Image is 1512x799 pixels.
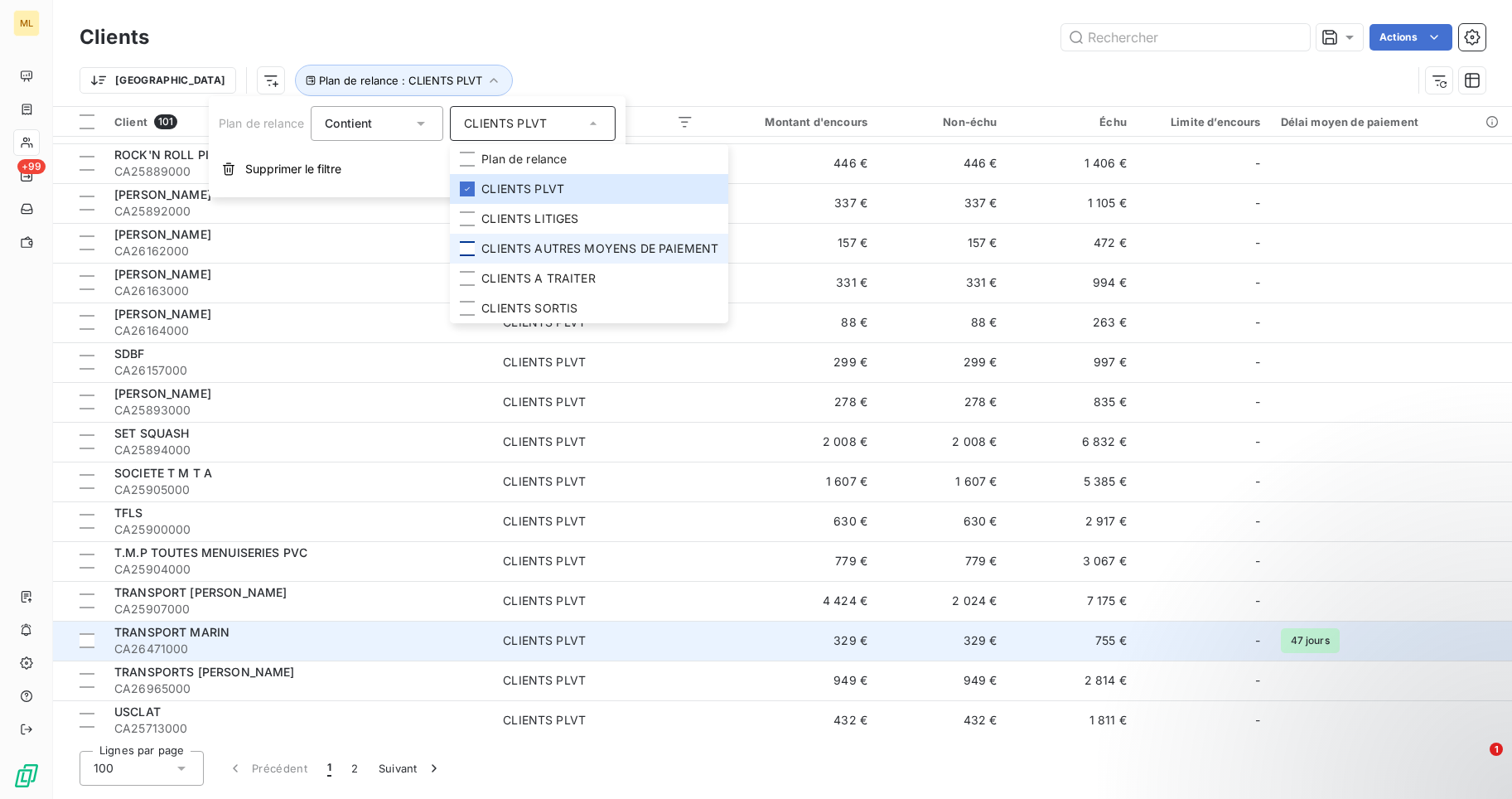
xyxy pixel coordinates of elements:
[325,116,372,130] span: Contient
[317,751,341,786] button: 1
[114,705,161,719] span: USCLAT
[114,442,483,458] span: CA25894000
[1255,593,1260,609] span: -
[245,161,341,177] span: Supprimer le filtre
[1147,115,1261,128] div: Limite d’encours
[877,621,1007,661] td: 329 €
[1281,628,1340,653] span: 47 jours
[1007,462,1136,501] td: 5 385 €
[877,183,1007,223] td: 337 €
[154,114,177,129] span: 101
[1255,274,1260,291] span: -
[114,561,483,578] span: CA25904000
[1255,155,1260,172] span: -
[877,541,1007,581] td: 779 €
[877,342,1007,382] td: 299 €
[703,621,877,661] td: 329 €
[114,680,483,697] span: CA26965000
[703,223,877,263] td: 157 €
[114,521,483,538] span: CA25900000
[703,462,877,501] td: 1 607 €
[209,151,626,187] button: Supprimer le filtre
[1017,115,1126,128] div: Échu
[503,394,586,410] div: CLIENTS PLVT
[114,187,211,201] span: [PERSON_NAME]
[1007,700,1136,740] td: 1 811 €
[1007,621,1136,661] td: 755 €
[1007,501,1136,541] td: 2 917 €
[503,553,586,569] div: CLIENTS PLVT
[703,342,877,382] td: 299 €
[1007,263,1136,303] td: 994 €
[369,751,452,786] button: Suivant
[503,354,586,370] div: CLIENTS PLVT
[327,760,331,777] span: 1
[114,585,287,599] span: TRANSPORT [PERSON_NAME]
[481,151,567,167] span: Plan de relance
[503,473,586,490] div: CLIENTS PLVT
[1255,632,1260,649] span: -
[217,751,317,786] button: Précédent
[481,211,578,227] span: CLIENTS LITIGES
[877,462,1007,501] td: 1 607 €
[13,763,40,789] img: Logo LeanPay
[887,115,997,128] div: Non-échu
[503,593,586,609] div: CLIENTS PLVT
[877,422,1007,462] td: 2 008 €
[114,148,233,162] span: ROCK'N ROLL PIZZA
[114,346,145,361] span: SDBF
[703,382,877,422] td: 278 €
[703,143,877,183] td: 446 €
[114,386,211,400] span: [PERSON_NAME]
[1255,433,1260,450] span: -
[1255,553,1260,569] span: -
[80,67,236,94] button: [GEOGRAPHIC_DATA]
[503,433,586,450] div: CLIENTS PLVT
[503,513,586,530] div: CLIENTS PLVT
[703,501,877,541] td: 630 €
[80,22,149,52] h3: Clients
[877,263,1007,303] td: 331 €
[1007,143,1136,183] td: 1 406 €
[319,74,482,87] span: Plan de relance : CLIENTS PLVT
[114,720,483,737] span: CA25713000
[114,115,147,128] span: Client
[1255,473,1260,490] span: -
[1007,581,1136,621] td: 7 175 €
[114,625,229,639] span: TRANSPORT MARIN
[503,712,586,729] div: CLIENTS PLVT
[1007,303,1136,342] td: 263 €
[114,466,212,480] span: SOCIETE T M T A
[219,116,304,130] span: Plan de relance
[114,362,483,379] span: CA26157000
[114,227,211,241] span: [PERSON_NAME]
[13,10,40,36] div: ML
[17,159,46,174] span: +99
[713,115,867,128] div: Montant d'encours
[481,181,564,197] span: CLIENTS PLVT
[1007,223,1136,263] td: 472 €
[703,700,877,740] td: 432 €
[481,270,596,287] span: CLIENTS A TRAITER
[464,115,547,132] div: CLIENTS PLVT
[877,303,1007,342] td: 88 €
[1255,513,1260,530] span: -
[114,426,190,440] span: SET SQUASH
[114,267,211,281] span: [PERSON_NAME]
[114,641,483,657] span: CA26471000
[703,581,877,621] td: 4 424 €
[1255,195,1260,211] span: -
[1007,382,1136,422] td: 835 €
[503,672,586,689] div: CLIENTS PLVT
[114,243,483,259] span: CA26162000
[703,263,877,303] td: 331 €
[481,240,718,257] span: CLIENTS AUTRES MOYENS DE PAIEMENT
[341,751,368,786] button: 2
[114,322,483,339] span: CA26164000
[114,307,211,321] span: [PERSON_NAME]
[114,402,483,419] span: CA25893000
[1181,638,1512,754] iframe: Intercom notifications message
[1007,661,1136,700] td: 2 814 €
[114,163,483,180] span: CA25889000
[1255,235,1260,251] span: -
